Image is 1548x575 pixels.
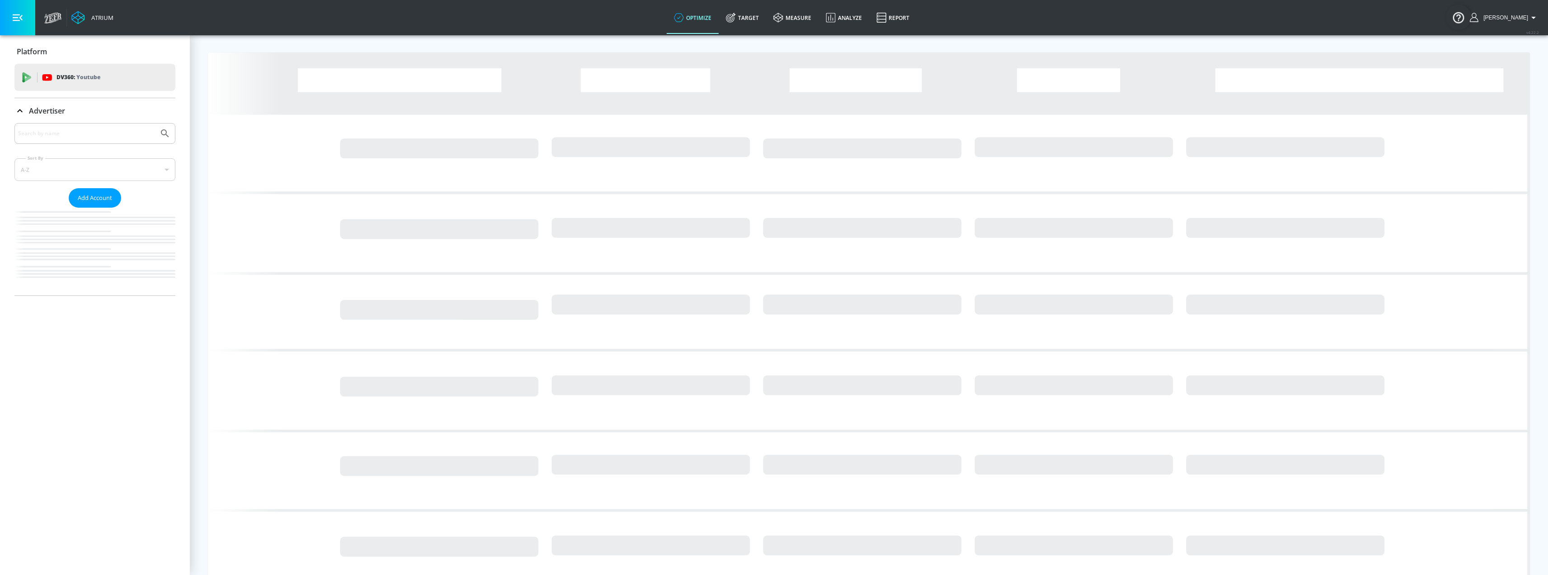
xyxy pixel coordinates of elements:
[17,47,47,57] p: Platform
[14,123,175,295] div: Advertiser
[1446,5,1471,30] button: Open Resource Center
[719,1,766,34] a: Target
[56,72,100,82] p: DV360:
[1480,14,1528,21] span: login as: justin.nim@zefr.com
[14,98,175,124] div: Advertiser
[1526,30,1539,35] span: v 4.22.2
[766,1,819,34] a: measure
[71,11,113,24] a: Atrium
[14,39,175,64] div: Platform
[819,1,869,34] a: Analyze
[29,106,65,116] p: Advertiser
[26,155,45,161] label: Sort By
[88,14,113,22] div: Atrium
[18,128,155,139] input: Search by name
[69,188,121,208] button: Add Account
[667,1,719,34] a: optimize
[14,64,175,91] div: DV360: Youtube
[1470,12,1539,23] button: [PERSON_NAME]
[14,208,175,295] nav: list of Advertiser
[14,158,175,181] div: A-Z
[869,1,917,34] a: Report
[76,72,100,82] p: Youtube
[78,193,112,203] span: Add Account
